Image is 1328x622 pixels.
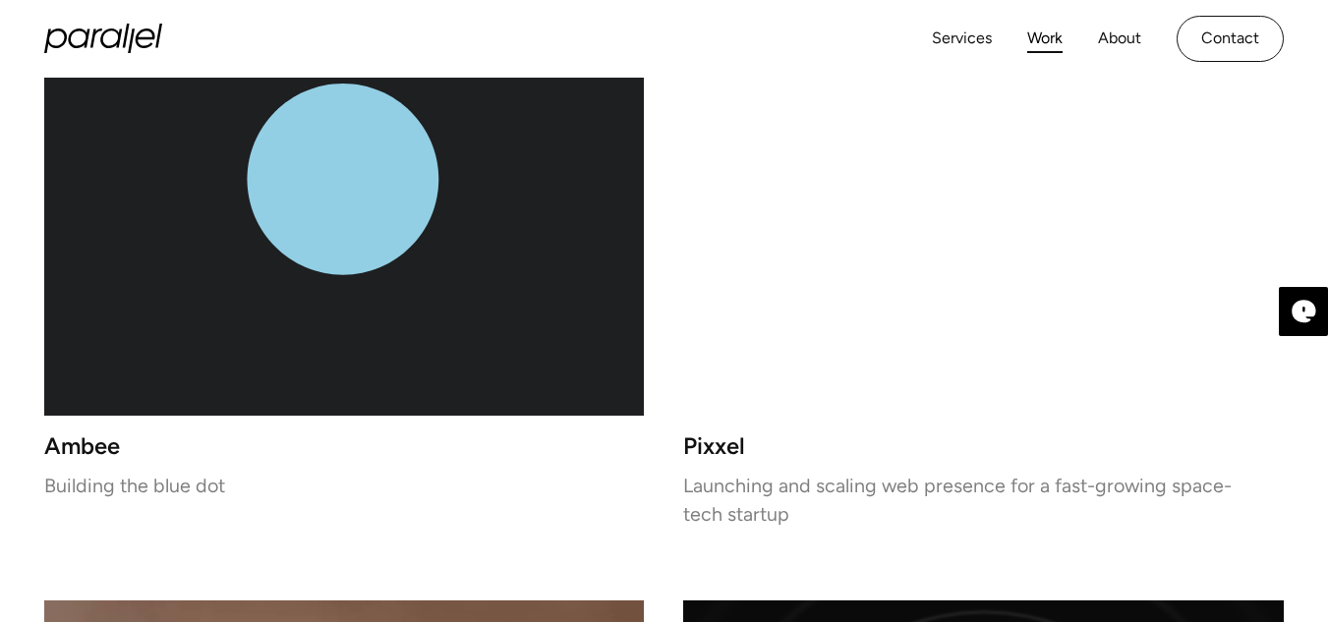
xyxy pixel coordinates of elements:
[44,439,644,456] h3: Ambee
[1177,16,1284,62] a: Contact
[932,25,992,53] a: Services
[683,479,1283,522] p: Launching and scaling web presence for a fast-growing space-tech startup
[1027,25,1063,53] a: Work
[683,439,1283,456] h3: Pixxel
[1098,25,1141,53] a: About
[44,479,644,492] p: Building the blue dot
[44,24,162,53] a: home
